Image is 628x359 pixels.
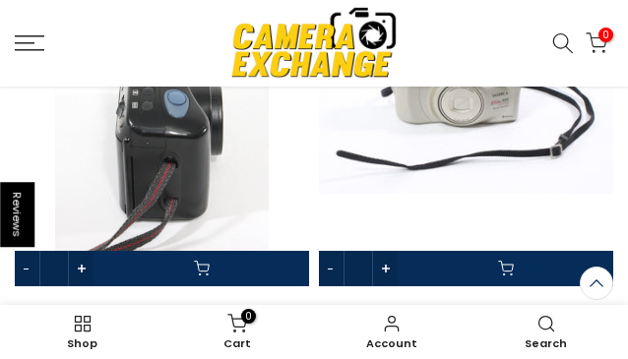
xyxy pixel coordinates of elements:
a: Shop [5,310,159,354]
span: Account [324,338,459,349]
span: 0 [598,28,613,42]
a: Account [314,310,469,354]
a: Yashica [319,303,373,323]
a: 0 Cart [159,310,314,354]
span: Shop [15,338,150,349]
a: Search [469,310,623,354]
a: Fuji [15,303,36,323]
span: 0 [241,309,256,324]
a: 0 [586,32,607,54]
span: Cart [169,338,304,349]
span: Search [478,338,613,349]
a: Back to the top [580,267,613,300]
